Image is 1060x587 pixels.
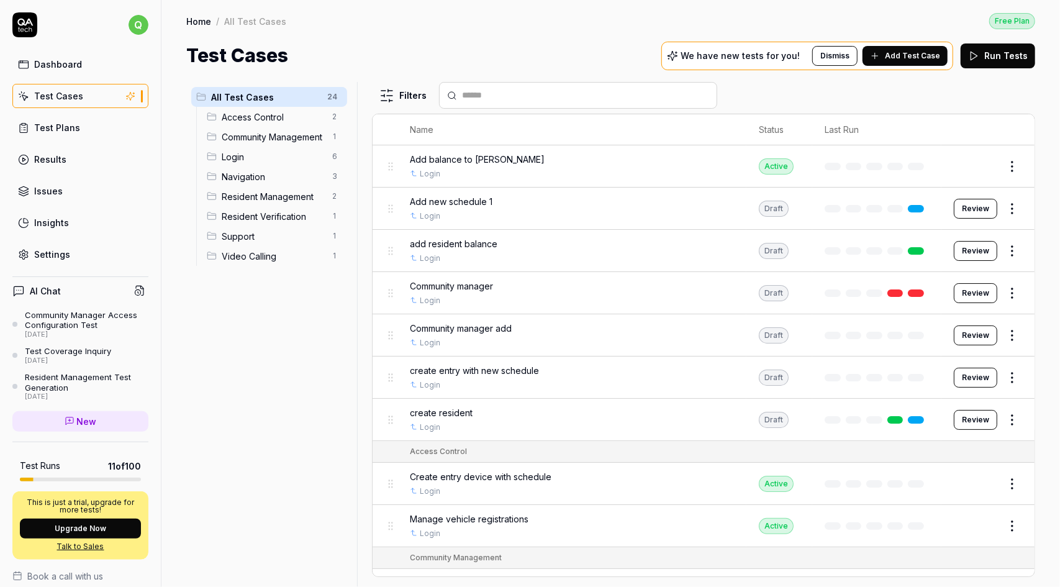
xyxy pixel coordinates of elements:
[327,109,342,124] span: 2
[410,280,493,293] span: Community manager
[989,12,1035,29] button: Free Plan
[327,248,342,263] span: 1
[222,150,325,163] span: Login
[25,393,148,401] div: [DATE]
[202,186,347,206] div: Drag to reorderResident Management2
[420,253,440,264] a: Login
[961,43,1035,68] button: Run Tests
[373,230,1035,272] tr: add resident balanceLoginDraftReview
[25,310,148,330] div: Community Manager Access Configuration Test
[420,337,440,348] a: Login
[954,410,997,430] button: Review
[410,470,551,483] span: Create entry device with schedule
[420,168,440,180] a: Login
[108,460,141,473] span: 11 of 100
[12,179,148,203] a: Issues
[34,58,82,71] div: Dashboard
[954,283,997,303] button: Review
[30,284,61,298] h4: AI Chat
[77,415,97,428] span: New
[34,184,63,198] div: Issues
[954,241,997,261] button: Review
[759,518,794,534] div: Active
[12,147,148,171] a: Results
[410,322,512,335] span: Community manager add
[322,89,342,104] span: 24
[222,111,325,124] span: Access Control
[25,372,148,393] div: Resident Management Test Generation
[373,399,1035,441] tr: create residentLoginDraftReview
[410,153,545,166] span: Add balance to [PERSON_NAME]
[759,243,789,259] div: Draft
[34,153,66,166] div: Results
[222,210,325,223] span: Resident Verification
[759,285,789,301] div: Draft
[222,230,325,243] span: Support
[373,357,1035,399] tr: create entry with new scheduleLoginDraftReview
[129,15,148,35] span: q
[202,127,347,147] div: Drag to reorderCommunity Management1
[12,242,148,266] a: Settings
[373,314,1035,357] tr: Community manager addLoginDraftReview
[759,370,789,386] div: Draft
[410,512,528,526] span: Manage vehicle registrations
[397,114,746,145] th: Name
[129,12,148,37] button: q
[202,147,347,166] div: Drag to reorderLogin6
[34,248,70,261] div: Settings
[186,15,211,27] a: Home
[420,486,440,497] a: Login
[12,570,148,583] a: Book a call with us
[373,145,1035,188] tr: Add balance to [PERSON_NAME]LoginActive
[954,199,997,219] button: Review
[759,201,789,217] div: Draft
[327,189,342,204] span: 2
[202,206,347,226] div: Drag to reorderResident Verification1
[759,476,794,492] div: Active
[222,250,325,263] span: Video Calling
[27,570,103,583] span: Book a call with us
[20,499,141,514] p: This is just a trial, upgrade for more tests!
[222,130,325,143] span: Community Management
[373,272,1035,314] tr: Community managerLoginDraftReview
[954,325,997,345] button: Review
[202,246,347,266] div: Drag to reorderVideo Calling1
[759,412,789,428] div: Draft
[34,89,83,102] div: Test Cases
[420,422,440,433] a: Login
[373,188,1035,230] tr: Add new schedule 1LoginDraftReview
[25,330,148,339] div: [DATE]
[327,169,342,184] span: 3
[410,446,467,457] div: Access Control
[759,158,794,175] div: Active
[25,357,111,365] div: [DATE]
[812,46,858,66] button: Dismiss
[410,406,473,419] span: create resident
[34,216,69,229] div: Insights
[12,84,148,108] a: Test Cases
[12,411,148,432] a: New
[327,229,342,243] span: 1
[327,129,342,144] span: 1
[216,15,219,27] div: /
[420,528,440,539] a: Login
[812,114,941,145] th: Last Run
[186,42,288,70] h1: Test Cases
[222,190,325,203] span: Resident Management
[34,121,80,134] div: Test Plans
[211,91,320,104] span: All Test Cases
[420,380,440,391] a: Login
[12,116,148,140] a: Test Plans
[224,15,286,27] div: All Test Cases
[420,295,440,306] a: Login
[746,114,812,145] th: Status
[202,166,347,186] div: Drag to reorderNavigation3
[954,368,997,388] button: Review
[12,310,148,339] a: Community Manager Access Configuration Test[DATE]
[373,505,1035,547] tr: Manage vehicle registrationsLoginActive
[202,226,347,246] div: Drag to reorderSupport1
